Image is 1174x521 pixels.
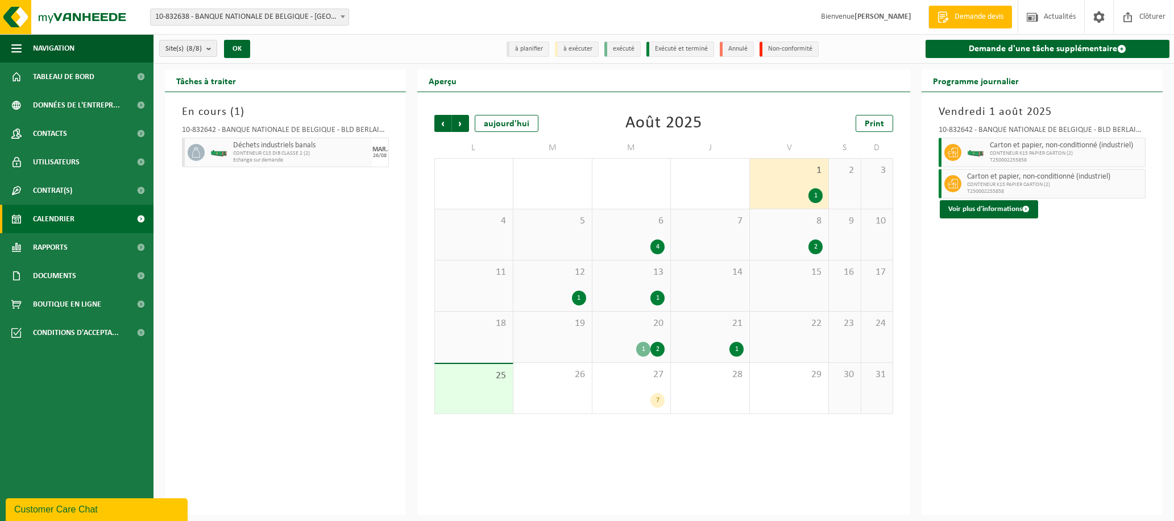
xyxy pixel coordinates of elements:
[720,42,754,57] li: Annulé
[856,115,893,132] a: Print
[182,126,389,138] div: 10-832642 - BANQUE NATIONALE DE BELGIQUE - BLD BERLAIMONT - [GEOGRAPHIC_DATA]
[650,239,665,254] div: 4
[867,317,887,330] span: 24
[210,148,227,157] img: HK-XC-15-GN-00
[756,317,823,330] span: 22
[33,262,76,290] span: Documents
[967,181,1142,188] span: CONTENEUR K15 PAPIER CARTON (2)
[373,153,387,159] div: 26/08
[33,63,94,91] span: Tableau de bord
[233,157,369,164] span: Echange sur demande
[598,317,665,330] span: 20
[867,266,887,279] span: 17
[939,126,1146,138] div: 10-832642 - BANQUE NATIONALE DE BELGIQUE - BLD BERLAIMONT - [GEOGRAPHIC_DATA]
[165,40,202,57] span: Site(s)
[867,369,887,381] span: 31
[671,138,750,158] td: J
[33,319,119,347] span: Conditions d'accepta...
[967,148,984,157] img: HK-XC-15-GN-00
[592,138,671,158] td: M
[224,40,250,58] button: OK
[650,342,665,357] div: 2
[165,69,247,92] h2: Tâches à traiter
[519,215,586,228] span: 5
[854,13,911,21] strong: [PERSON_NAME]
[756,215,823,228] span: 8
[756,266,823,279] span: 15
[829,138,861,158] td: S
[867,215,887,228] span: 10
[159,40,217,57] button: Site(s)(8/8)
[926,40,1169,58] a: Demande d'une tâche supplémentaire
[33,205,74,233] span: Calendrier
[729,342,744,357] div: 1
[475,115,538,132] div: aujourd'hui
[808,239,823,254] div: 2
[233,150,369,157] span: CONTENEUR C15 DIB CLASSE 2 (2)
[372,146,388,153] div: MAR.
[677,215,744,228] span: 7
[234,106,240,118] span: 1
[750,138,829,158] td: V
[604,42,641,57] li: exécuté
[650,291,665,305] div: 1
[939,104,1146,121] h3: Vendredi 1 août 2025
[598,215,665,228] span: 6
[555,42,599,57] li: à exécuter
[835,215,855,228] span: 9
[867,164,887,177] span: 3
[636,342,650,357] div: 1
[441,370,507,382] span: 25
[650,393,665,408] div: 7
[441,317,507,330] span: 18
[677,317,744,330] span: 21
[150,9,349,26] span: 10-832638 - BANQUE NATIONALE DE BELGIQUE - BRUXELLES
[598,266,665,279] span: 13
[33,176,72,205] span: Contrat(s)
[33,34,74,63] span: Navigation
[835,369,855,381] span: 30
[625,115,702,132] div: Août 2025
[441,266,507,279] span: 11
[519,266,586,279] span: 12
[452,115,469,132] span: Suivant
[33,233,68,262] span: Rapports
[677,369,744,381] span: 28
[434,138,513,158] td: L
[33,148,80,176] span: Utilisateurs
[967,188,1142,195] span: T250002255858
[952,11,1006,23] span: Demande devis
[756,164,823,177] span: 1
[808,188,823,203] div: 1
[186,45,202,52] count: (8/8)
[835,266,855,279] span: 16
[6,496,190,521] iframe: chat widget
[151,9,349,25] span: 10-832638 - BANQUE NATIONALE DE BELGIQUE - BRUXELLES
[233,141,369,150] span: Déchets industriels banals
[835,317,855,330] span: 23
[182,104,389,121] h3: En cours ( )
[33,119,67,148] span: Contacts
[928,6,1012,28] a: Demande devis
[760,42,819,57] li: Non-conformité
[646,42,714,57] li: Exécuté et terminé
[756,369,823,381] span: 29
[835,164,855,177] span: 2
[572,291,586,305] div: 1
[922,69,1030,92] h2: Programme journalier
[507,42,549,57] li: à planifier
[990,141,1142,150] span: Carton et papier, non-conditionné (industriel)
[513,138,592,158] td: M
[940,200,1038,218] button: Voir plus d'informations
[990,157,1142,164] span: T250002255858
[990,150,1142,157] span: CONTENEUR K15 PAPIER CARTON (2)
[865,119,884,129] span: Print
[967,172,1142,181] span: Carton et papier, non-conditionné (industriel)
[434,115,451,132] span: Précédent
[33,91,120,119] span: Données de l'entrepr...
[33,290,101,319] span: Boutique en ligne
[519,369,586,381] span: 26
[677,266,744,279] span: 14
[441,215,507,228] span: 4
